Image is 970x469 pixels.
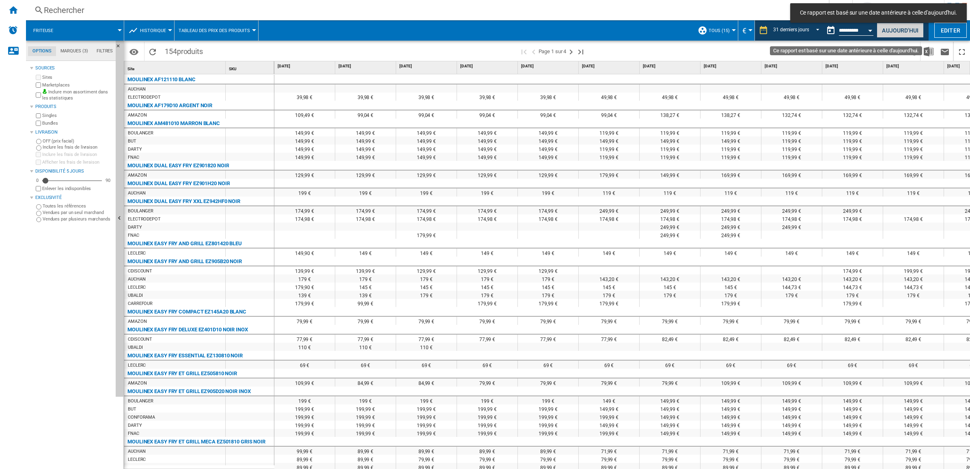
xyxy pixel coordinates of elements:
[518,283,578,291] div: 145 €
[576,42,586,61] button: Dernière page
[126,61,225,74] div: Site Sort None
[924,47,933,56] img: excel-24x24.png
[335,136,396,145] div: 149,99 €
[761,291,822,299] div: 179 €
[518,249,578,257] div: 149 €
[274,128,335,136] div: 149,99 €
[709,28,730,33] span: TOUS (15)
[457,274,517,283] div: 179 €
[179,28,250,33] span: Tableau des prix des produits
[36,90,41,100] input: Inclure mon assortiment dans les statistiques
[863,22,878,37] button: Open calendar
[763,61,822,71] div: [DATE]
[274,145,335,153] div: 149,99 €
[704,63,759,69] span: [DATE]
[227,61,274,74] div: SKU Sort None
[274,153,335,161] div: 149,99 €
[822,206,883,214] div: 249,99 €
[761,214,822,223] div: 174,98 €
[640,171,700,179] div: 149,99 €
[640,206,700,214] div: 249,99 €
[518,274,578,283] div: 179 €
[934,23,967,38] button: Editer
[457,214,517,223] div: 174,98 €
[127,239,242,249] div: MOULINEX EASY FRY AND GRILL EZ801420 BLEU
[822,274,883,283] div: 143,20 €
[883,93,944,101] div: 49,98 €
[396,249,457,257] div: 149 €
[579,93,639,101] div: 49,98 €
[128,275,145,283] div: AUCHAN
[28,46,56,56] md-tab-item: Options
[335,214,396,223] div: 174,98 €
[457,145,517,153] div: 149,99 €
[128,129,153,137] div: BOULANGER
[883,171,944,179] div: 169,99 €
[709,20,734,41] button: TOUS (15)
[396,110,457,119] div: 99,04 €
[640,188,700,197] div: 119 €
[518,291,578,299] div: 179 €
[701,274,761,283] div: 143,20 €
[579,145,639,153] div: 119,99 €
[877,23,924,38] button: Aujourd'hui
[128,267,152,275] div: CDISCOUNT
[761,188,822,197] div: 119 €
[42,112,112,119] label: Singles
[822,171,883,179] div: 169,99 €
[954,42,970,61] button: Plein écran
[396,291,457,299] div: 179 €
[36,139,41,144] input: OFF (prix facial)
[457,110,517,119] div: 99,04 €
[42,177,102,185] md-slider: Disponibilité
[643,63,698,69] span: [DATE]
[761,223,822,231] div: 249,99 €
[128,223,142,231] div: DARTY
[457,206,517,214] div: 174,99 €
[128,292,142,300] div: UBALDI
[274,93,335,101] div: 39,98 €
[36,152,41,157] input: Inclure les frais de livraison
[773,27,809,32] div: 31 derniers jours
[116,41,124,397] button: Masquer
[398,61,457,71] div: [DATE]
[518,136,578,145] div: 149,99 €
[127,197,240,206] div: MOULINEX DUAL EASY FRY XXL EZ942HF0 NOIR
[128,189,145,197] div: AUCHAN
[128,85,145,93] div: AUCHAN
[761,283,822,291] div: 144,73 €
[761,274,822,283] div: 143,20 €
[883,291,944,299] div: 179 €
[33,20,61,41] button: Friteuse
[36,186,41,191] input: Afficher les frais de livraison
[518,188,578,197] div: 199 €
[36,121,41,126] input: Bundles
[883,110,944,119] div: 132,74 €
[761,153,822,161] div: 119,99 €
[457,249,517,257] div: 149 €
[30,20,120,41] div: Friteuse
[36,160,41,165] input: Afficher les frais de livraison
[274,249,335,257] div: 149,90 €
[177,47,203,56] span: produits
[518,266,578,274] div: 129,99 €
[36,145,41,151] input: Inclure les frais de livraison
[457,188,517,197] div: 199 €
[276,61,335,71] div: [DATE]
[36,204,41,210] input: Toutes les références
[640,231,700,239] div: 249,99 €
[274,283,335,291] div: 179,90 €
[128,215,161,223] div: ELECTRODEPOT
[335,206,396,214] div: 174,99 €
[274,214,335,223] div: 174,98 €
[822,214,883,223] div: 174,98 €
[127,257,242,266] div: MOULINEX EASY FRY AND GRILL EZ905B20 NOIR
[396,206,457,214] div: 174,99 €
[274,291,335,299] div: 139 €
[36,217,41,223] input: Vendues par plusieurs marchands
[140,28,166,33] span: Historique
[529,42,539,61] button: >Page précédente
[42,89,112,102] label: Inclure mon assortiment dans les statistiques
[521,63,577,69] span: [DATE]
[579,274,639,283] div: 143,20 €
